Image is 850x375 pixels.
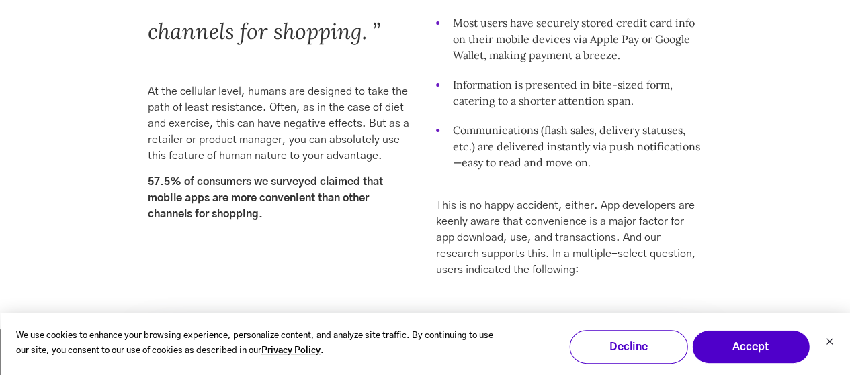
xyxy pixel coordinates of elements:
[436,197,702,278] p: This is no happy accident, either. App developers are keenly aware that convenience is a major fa...
[16,329,494,360] p: We use cookies to enhance your browsing experience, personalize content, and analyze site traffic...
[825,336,833,350] button: Dismiss cookie banner
[436,122,702,184] li: Communications (flash sales, delivery statuses, etc.) are delivered instantly via push notificati...
[261,343,321,359] a: Privacy Policy
[436,15,702,76] li: Most users have securely stored credit card info on their mobile devices via Apple Pay or Google ...
[148,83,414,164] p: At the cellular level, humans are designed to take the path of least resistance. Often, as in the...
[691,330,810,364] button: Accept
[569,330,687,364] button: Decline
[148,176,383,219] strong: 57.5% of consumers we surveyed claimed that mobile apps are more convenient than other channels f...
[436,76,702,122] li: Information is presented in bite-sized form, catering to a shorter attention span.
